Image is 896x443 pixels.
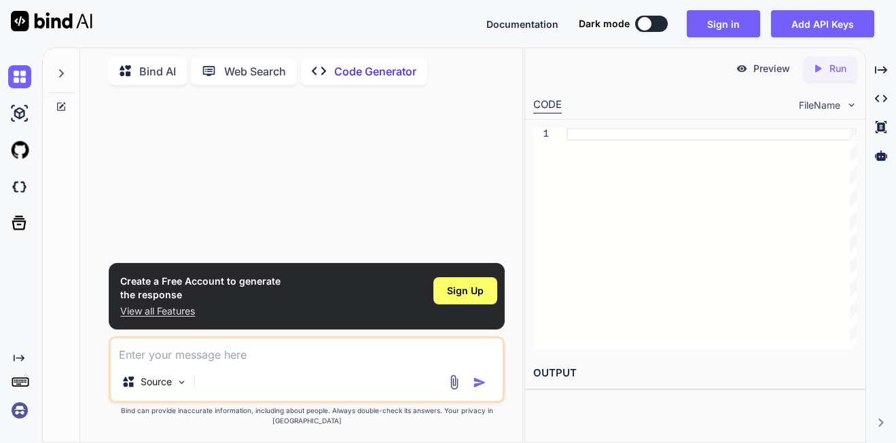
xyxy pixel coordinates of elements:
img: signin [8,399,31,422]
span: Sign Up [447,284,484,298]
div: CODE [533,97,562,113]
p: Bind AI [139,63,176,79]
p: Code Generator [334,63,416,79]
img: githubLight [8,139,31,162]
img: darkCloudIdeIcon [8,175,31,198]
p: Source [141,375,172,389]
img: icon [473,376,486,389]
p: Bind can provide inaccurate information, including about people. Always double-check its answers.... [109,406,504,426]
p: View all Features [120,304,281,318]
span: Dark mode [579,17,630,31]
button: Documentation [486,17,558,31]
img: attachment [446,374,462,390]
button: Sign in [687,10,760,37]
button: Add API Keys [771,10,874,37]
img: Pick Models [176,376,187,388]
img: chat [8,65,31,88]
img: ai-studio [8,102,31,125]
p: Preview [753,62,790,75]
p: Run [829,62,846,75]
img: chevron down [846,99,857,111]
img: Bind AI [11,11,92,31]
span: FileName [799,99,840,112]
div: 1 [533,128,549,141]
p: Web Search [224,63,286,79]
img: preview [736,63,748,75]
h1: Create a Free Account to generate the response [120,274,281,302]
span: Documentation [486,18,558,30]
h2: OUTPUT [525,357,865,389]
